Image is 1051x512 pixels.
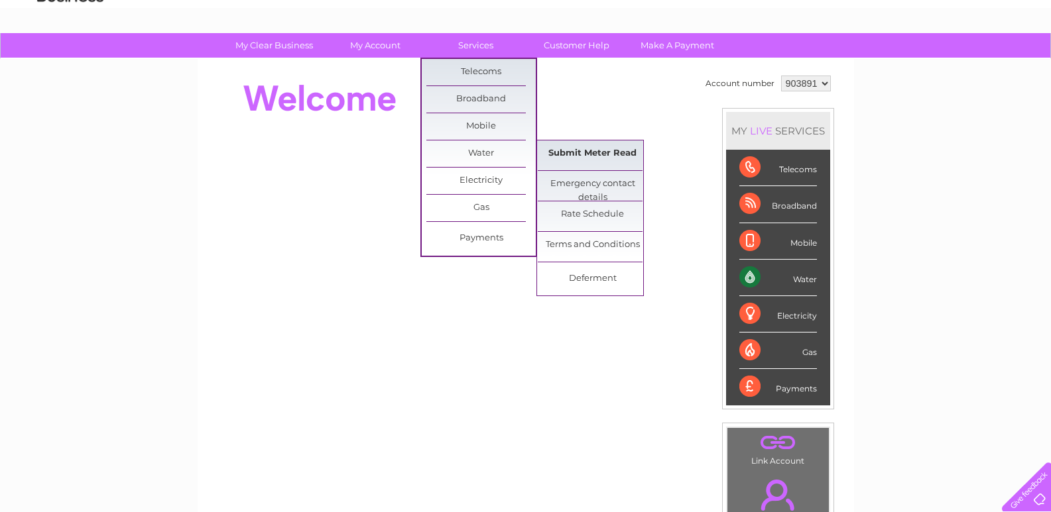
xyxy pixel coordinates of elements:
div: Gas [739,333,817,369]
div: Payments [739,369,817,405]
a: Telecoms [888,56,928,66]
a: Telecoms [426,59,536,85]
a: Payments [426,225,536,252]
a: . [731,431,826,454]
a: Emergency contact details [538,171,647,197]
a: Broadband [426,86,536,113]
a: Water [818,56,843,66]
a: Contact [963,56,995,66]
a: Energy [851,56,880,66]
a: Water [426,140,536,167]
td: Link Account [727,427,830,469]
img: logo.png [36,34,104,75]
a: Terms and Conditions [538,232,647,258]
a: Submit Meter Read [538,140,647,167]
a: 0333 014 3131 [801,7,893,23]
a: Log out [1007,56,1038,66]
a: Rate Schedule [538,201,647,228]
td: Account number [702,72,778,95]
div: Clear Business is a trading name of Verastar Limited (registered in [GEOGRAPHIC_DATA] No. 3667643... [213,7,839,64]
div: Broadband [739,186,817,223]
a: Deferment [538,266,647,292]
a: My Account [320,33,430,58]
a: My Clear Business [219,33,329,58]
a: Gas [426,195,536,221]
a: Blog [936,56,955,66]
div: Electricity [739,296,817,333]
a: Customer Help [522,33,631,58]
div: MY SERVICES [726,112,830,150]
a: Mobile [426,113,536,140]
a: Make A Payment [623,33,732,58]
div: Water [739,260,817,296]
div: Mobile [739,223,817,260]
a: Services [421,33,530,58]
div: Telecoms [739,150,817,186]
a: Electricity [426,168,536,194]
div: LIVE [747,125,775,137]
